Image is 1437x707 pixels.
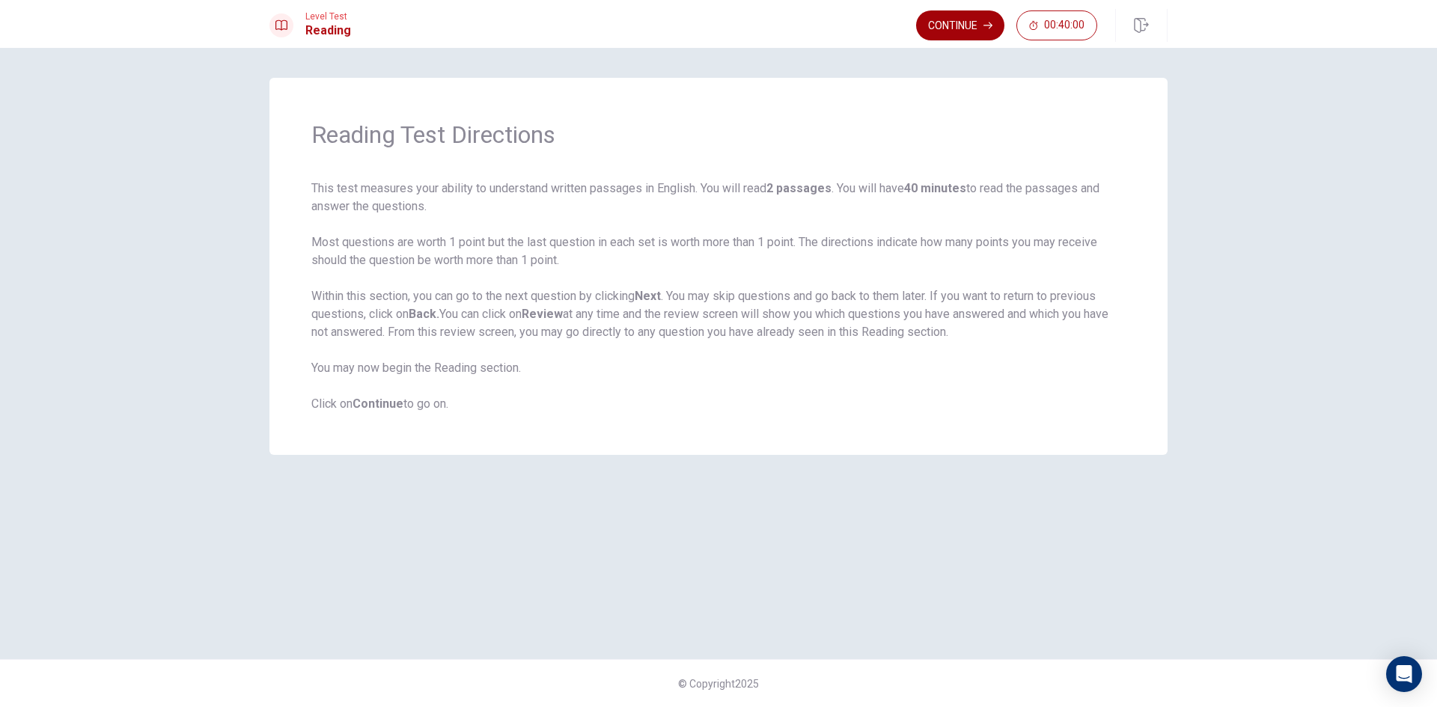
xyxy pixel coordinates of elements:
b: Review [522,307,563,321]
b: Next [635,289,661,303]
h1: Reading Test Directions [311,120,1126,150]
h1: Reading [305,22,351,40]
button: Continue [916,10,1004,40]
span: © Copyright 2025 [678,678,759,690]
b: Back. [409,307,439,321]
b: 2 passages [766,181,832,195]
button: 00:40:00 [1016,10,1097,40]
span: 00:40:00 [1044,19,1084,31]
span: Level Test [305,11,351,22]
div: Open Intercom Messenger [1386,656,1422,692]
b: 40 minutes [904,181,966,195]
b: Continue [353,397,403,411]
span: This test measures your ability to understand written passages in English. You will read . You wi... [311,180,1126,413]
